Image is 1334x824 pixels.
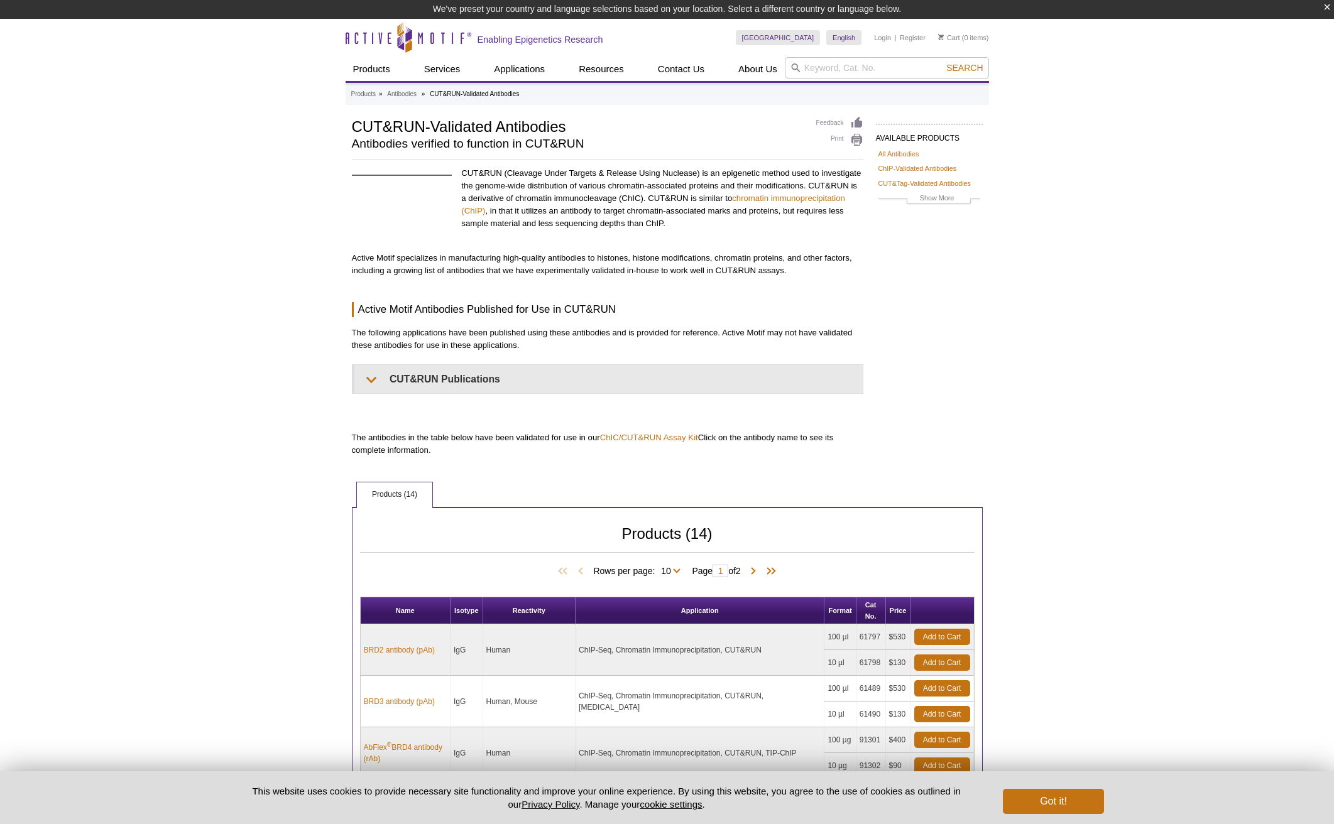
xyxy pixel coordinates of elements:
[352,431,863,457] p: The antibodies in the table below have been validated for use in our Click on the antibody name t...
[1003,789,1103,814] button: Got it!
[874,33,891,42] a: Login
[914,680,970,697] a: Add to Cart
[352,175,452,176] img: CUT&Tag
[576,727,824,779] td: ChIP-Seq, Chromatin Immunoprecipitation, CUT&RUN, TIP-ChIP
[824,650,856,676] td: 10 µl
[747,565,760,578] span: Next Page
[430,90,519,97] li: CUT&RUN-Validated Antibodies
[736,566,741,576] span: 2
[760,565,779,578] span: Last Page
[826,30,861,45] a: English
[816,133,863,147] a: Print
[914,629,970,645] a: Add to Cart
[387,741,391,748] sup: ®
[878,178,971,189] a: CUT&Tag-Validated Antibodies
[686,565,746,577] span: Page of
[461,167,863,230] p: CUT&RUN (Cleavage Under Targets & Release Using Nuclease) is an epigenetic method used to investi...
[895,30,897,45] li: |
[824,597,856,624] th: Format
[938,33,960,42] a: Cart
[736,30,821,45] a: [GEOGRAPHIC_DATA]
[483,624,576,676] td: Human
[486,57,552,81] a: Applications
[731,57,785,81] a: About Us
[379,90,383,97] li: »
[914,757,970,774] a: Add to Cart
[483,676,576,727] td: Human, Mouse
[886,624,911,650] td: $530
[900,33,926,42] a: Register
[640,799,702,810] button: cookie settings
[364,696,435,707] a: BRD3 antibody (pAb)
[856,597,886,624] th: Cat No.
[352,302,863,317] h3: Active Motif Antibodies Published for Use in CUT&RUN
[886,597,911,624] th: Price
[816,116,863,130] a: Feedback
[593,564,686,577] span: Rows per page:
[231,784,983,811] p: This website uses cookies to provide necessary site functionality and improve your online experie...
[946,63,983,73] span: Search
[824,624,856,650] td: 100 µl
[354,365,863,393] summary: CUT&RUN Publications
[824,702,856,727] td: 10 µl
[361,597,451,624] th: Name
[483,597,576,624] th: Reactivity
[878,163,957,174] a: ChIP-Validated Antibodies
[352,138,804,149] h2: Antibodies verified to function in CUT&RUN
[856,676,886,702] td: 61489
[914,732,970,748] a: Add to Cart
[600,433,698,442] a: ChIC/CUT&RUN Assay Kit
[785,57,989,79] input: Keyword, Cat. No.
[856,650,886,676] td: 61798
[555,565,574,578] span: First Page
[886,676,911,702] td: $530
[886,727,911,753] td: $400
[943,62,987,73] button: Search
[571,57,631,81] a: Resources
[856,753,886,779] td: 91302
[576,597,824,624] th: Application
[824,753,856,779] td: 10 µg
[886,753,911,779] td: $90
[914,654,970,671] a: Add to Cart
[451,676,483,727] td: IgG
[451,624,483,676] td: IgG
[483,727,576,779] td: Human
[856,702,886,727] td: 61490
[417,57,468,81] a: Services
[360,528,975,553] h2: Products (14)
[856,624,886,650] td: 61797
[878,192,980,207] a: Show More
[352,327,863,352] p: The following applications have been published using these antibodies and is provided for referen...
[364,742,447,764] a: AbFlex®BRD4 antibody (rAb)
[886,650,911,676] td: $130
[914,706,970,722] a: Add to Cart
[824,727,856,753] td: 100 µg
[351,89,376,100] a: Products
[886,702,911,727] td: $130
[878,148,919,160] a: All Antibodies
[451,727,483,779] td: IgG
[451,597,483,624] th: Isotype
[938,30,989,45] li: (0 items)
[876,124,983,146] h2: AVAILABLE PRODUCTS
[422,90,425,97] li: »
[938,34,944,40] img: Your Cart
[364,644,435,656] a: BRD2 antibody (pAb)
[522,799,579,810] a: Privacy Policy
[824,676,856,702] td: 100 µl
[346,57,398,81] a: Products
[576,676,824,727] td: ChIP-Seq, Chromatin Immunoprecipitation, CUT&RUN, [MEDICAL_DATA]
[856,727,886,753] td: 91301
[387,89,417,100] a: Antibodies
[478,34,603,45] h2: Enabling Epigenetics Research
[574,565,587,578] span: Previous Page
[576,624,824,676] td: ChIP-Seq, Chromatin Immunoprecipitation, CUT&RUN
[352,252,863,277] p: Active Motif specializes in manufacturing high-quality antibodies to histones, histone modificati...
[650,57,712,81] a: Contact Us
[357,482,432,507] a: Products (14)
[352,116,804,135] h1: CUT&RUN-Validated Antibodies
